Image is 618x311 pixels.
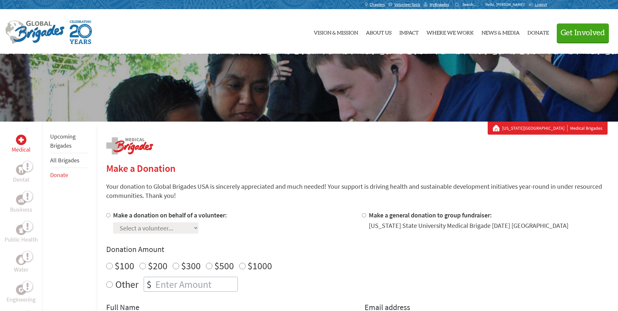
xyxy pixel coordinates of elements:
img: Medical [19,137,24,142]
div: Public Health [16,225,26,235]
p: Business [10,205,32,214]
a: Logout [528,2,547,7]
input: Enter Amount [154,277,237,291]
a: About Us [366,15,392,49]
img: Dental [19,167,24,173]
label: $500 [214,259,234,272]
a: WaterWater [14,255,28,274]
a: BusinessBusiness [10,195,32,214]
p: Medical [12,145,31,154]
a: Impact [399,15,419,49]
p: Public Health [5,235,38,244]
a: Donate [527,15,549,49]
label: Make a general donation to group fundraiser: [369,211,492,219]
a: Public HealthPublic Health [5,225,38,244]
a: MedicalMedical [12,135,31,154]
p: Hello, [PERSON_NAME]! [485,2,528,7]
div: Engineering [16,285,26,295]
span: Chapters [370,2,385,7]
span: Volunteer Tools [395,2,420,7]
label: $300 [181,259,201,272]
li: Donate [50,168,88,182]
a: All Brigades [50,156,79,164]
a: [US_STATE][GEOGRAPHIC_DATA] [502,125,568,131]
a: EngineeringEngineering [7,285,36,304]
label: $1000 [248,259,272,272]
div: Medical Brigades [493,125,602,131]
label: $100 [115,259,134,272]
a: Where We Work [426,15,474,49]
a: News & Media [481,15,520,49]
p: Dental [13,175,29,184]
img: Business [19,197,24,202]
input: Search... [462,2,481,7]
label: Make a donation on behalf of a volunteer: [113,211,227,219]
p: Water [14,265,28,274]
a: Vision & Mission [314,15,358,49]
img: Public Health [19,227,24,233]
img: Engineering [19,287,24,292]
span: Logout [535,2,547,7]
div: Business [16,195,26,205]
div: Water [16,255,26,265]
div: Medical [16,135,26,145]
p: Engineering [7,295,36,304]
h4: Donation Amount [106,244,608,255]
div: Dental [16,165,26,175]
span: Get Involved [561,29,605,37]
img: Global Brigades Celebrating 20 Years [70,21,92,44]
a: Upcoming Brigades [50,133,76,149]
li: Upcoming Brigades [50,129,88,153]
label: Other [115,277,138,292]
a: DentalDental [13,165,29,184]
button: Get Involved [557,23,609,42]
p: Your donation to Global Brigades USA is sincerely appreciated and much needed! Your support is dr... [106,182,608,200]
img: Global Brigades Logo [5,21,65,44]
span: MyBrigades [430,2,449,7]
label: $200 [148,259,167,272]
img: logo-medical.png [106,137,153,155]
div: $ [144,277,154,291]
a: Donate [50,171,68,179]
li: All Brigades [50,153,88,168]
img: Water [19,256,24,263]
div: [US_STATE] State University Medical Brigade [DATE] [GEOGRAPHIC_DATA] [369,221,568,230]
h2: Make a Donation [106,162,608,174]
